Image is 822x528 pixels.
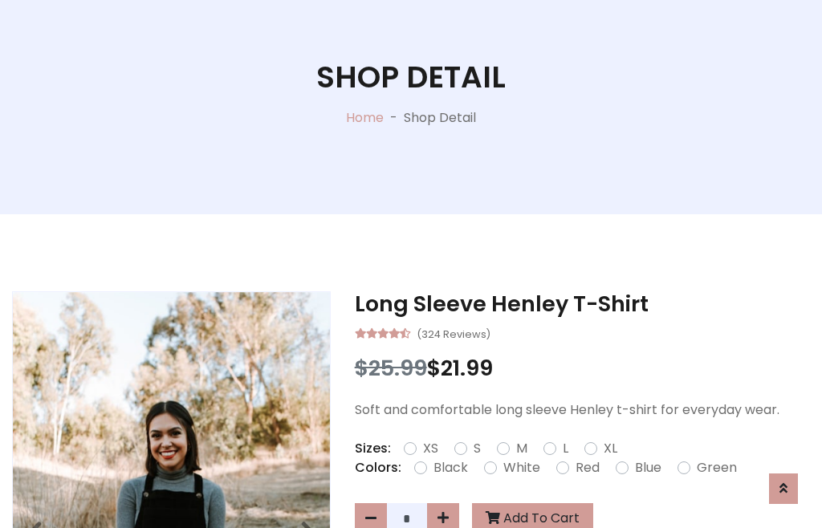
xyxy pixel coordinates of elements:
label: M [516,439,527,458]
label: XS [423,439,438,458]
h3: Long Sleeve Henley T-Shirt [355,291,810,317]
span: 21.99 [441,353,493,383]
h1: Shop Detail [316,59,506,95]
p: Sizes: [355,439,391,458]
span: $25.99 [355,353,427,383]
p: Shop Detail [404,108,476,128]
label: Blue [635,458,661,477]
label: L [563,439,568,458]
label: Black [433,458,468,477]
h3: $ [355,355,810,381]
p: Soft and comfortable long sleeve Henley t-shirt for everyday wear. [355,400,810,420]
a: Home [346,108,384,127]
label: S [474,439,481,458]
small: (324 Reviews) [417,323,490,343]
label: Red [576,458,600,477]
label: XL [604,439,617,458]
label: White [503,458,540,477]
label: Green [697,458,737,477]
p: - [384,108,404,128]
p: Colors: [355,458,401,477]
